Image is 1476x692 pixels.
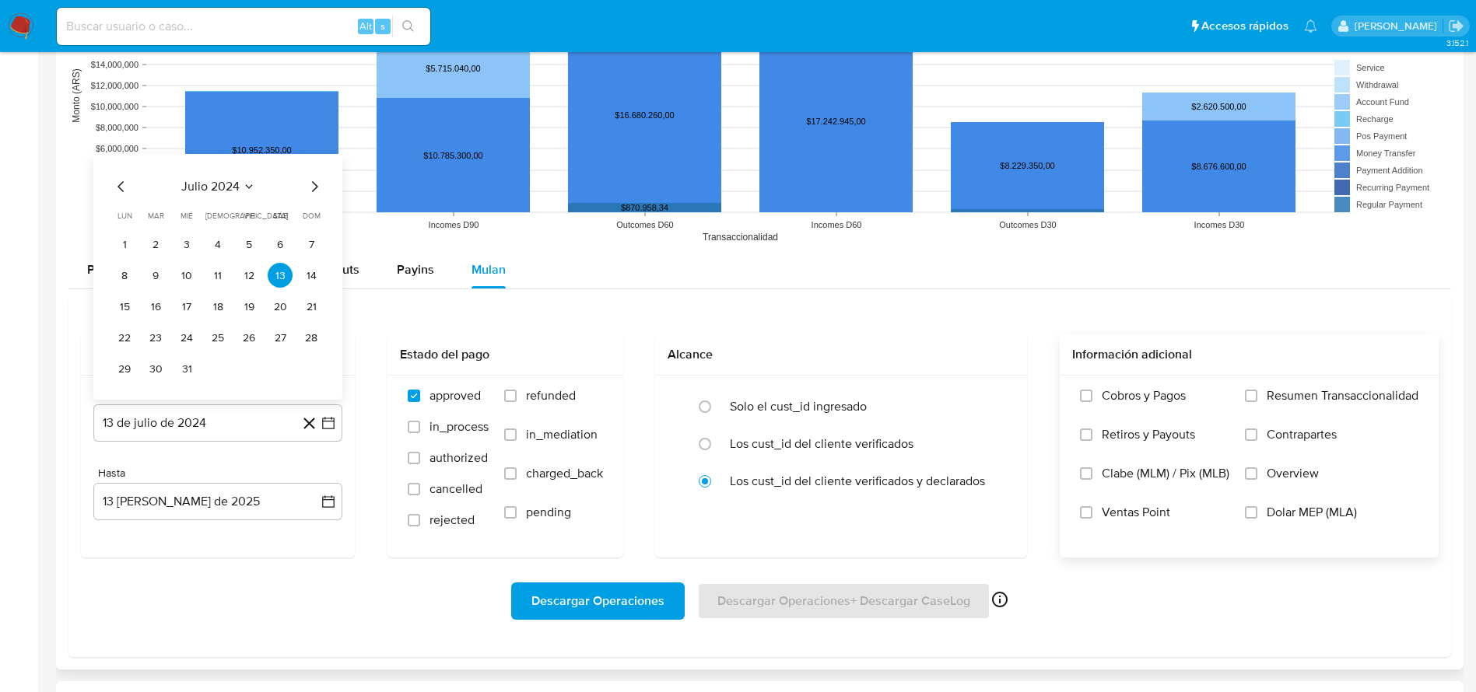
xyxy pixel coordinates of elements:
a: Notificaciones [1304,19,1317,33]
p: elaine.mcfarlane@mercadolibre.com [1355,19,1443,33]
input: Buscar usuario o caso... [57,16,430,37]
span: Accesos rápidos [1201,18,1288,34]
a: Salir [1448,18,1464,34]
button: search-icon [392,16,424,37]
span: s [380,19,385,33]
span: Alt [359,19,372,33]
span: 3.152.1 [1446,37,1468,49]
